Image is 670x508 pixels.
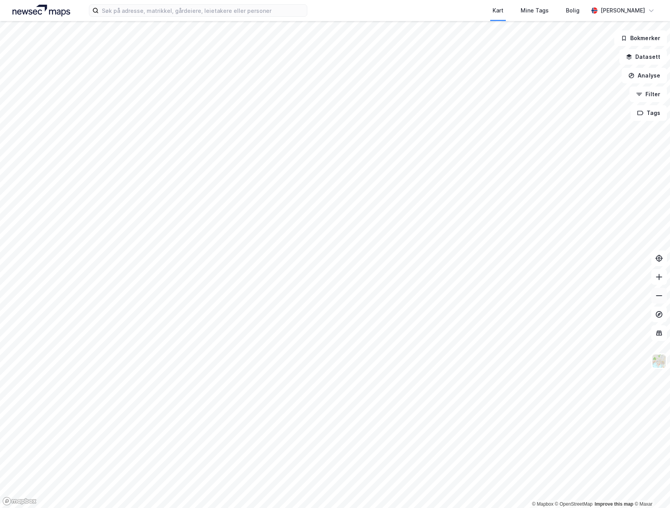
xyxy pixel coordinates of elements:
a: OpenStreetMap [555,501,593,507]
button: Bokmerker [614,30,667,46]
button: Tags [631,105,667,121]
div: Mine Tags [521,6,549,15]
button: Filter [629,86,667,102]
div: Bolig [566,6,580,15]
input: Søk på adresse, matrikkel, gårdeiere, leietakere eller personer [99,5,307,16]
iframe: Chat Widget [631,471,670,508]
button: Analyse [622,68,667,83]
img: logo.a4113a55bc3d86da70a041830d287a7e.svg [12,5,70,16]
div: Kontrollprogram for chat [631,471,670,508]
div: Kart [493,6,503,15]
button: Datasett [619,49,667,65]
div: [PERSON_NAME] [601,6,645,15]
a: Mapbox homepage [2,497,37,506]
a: Mapbox [532,501,553,507]
a: Improve this map [595,501,633,507]
img: Z [652,354,666,369]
